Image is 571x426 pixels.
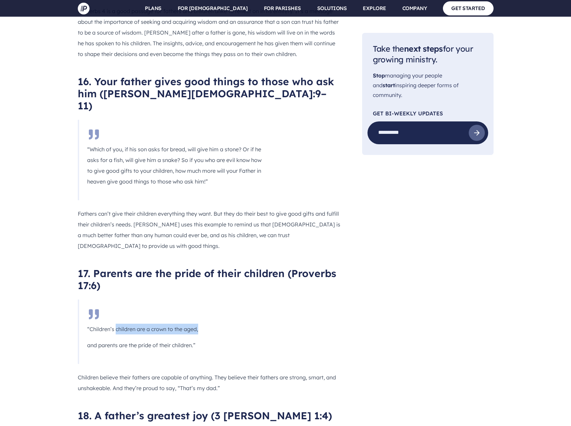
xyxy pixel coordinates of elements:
p: and parents are the pride of their children.” [87,340,263,351]
p: Get Bi-Weekly Updates [373,111,483,116]
p: managing your people and inspiring deeper forms of community. [373,71,483,100]
p: “Children’s children are a crown to the aged, [87,324,263,334]
span: start [383,82,395,89]
span: next steps [404,44,443,54]
p: Proverbs 4 is a good passage for fathers and children alike to reflect on in its entirety. It’s a... [78,6,341,59]
h2: 17. Parents are the pride of their children (Proverbs 17:6) [78,267,341,291]
p: “Which of you, if his son asks for bread, will give him a stone? Or if he asks for a fish, will g... [87,144,263,187]
h2: 16. Your father gives good things to those who ask him ([PERSON_NAME][DEMOGRAPHIC_DATA]:9–11) [78,75,341,112]
a: GET STARTED [443,1,494,15]
span: Take the for your growing ministry. [373,44,473,65]
h2: 18. A father’s greatest joy (3 [PERSON_NAME] 1:4) [78,410,341,422]
span: Stop [373,72,385,79]
p: Fathers can’t give their children everything they want. But they do their best to give good gifts... [78,208,341,251]
p: Children believe their fathers are capable of anything. They believe their fathers are strong, sm... [78,372,341,393]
